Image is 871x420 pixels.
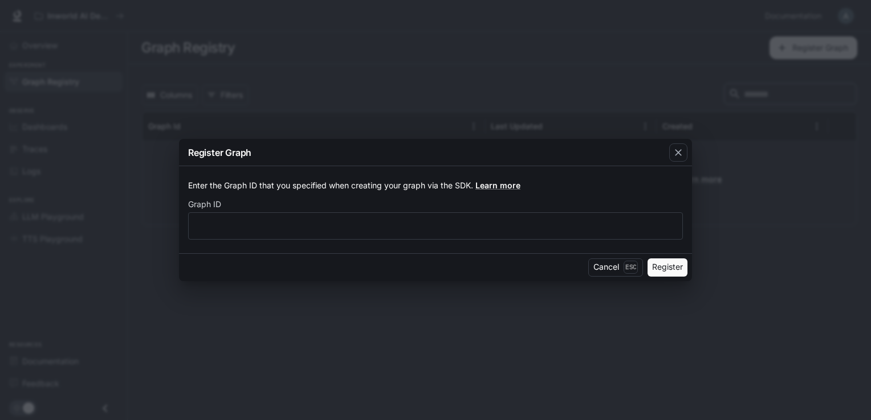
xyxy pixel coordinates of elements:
[624,261,638,273] p: Esc
[188,146,251,159] p: Register Graph
[188,200,221,208] p: Graph ID
[475,180,520,190] a: Learn more
[648,258,687,277] button: Register
[588,258,643,277] button: CancelEsc
[188,180,683,191] p: Enter the Graph ID that you specified when creating your graph via the SDK.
